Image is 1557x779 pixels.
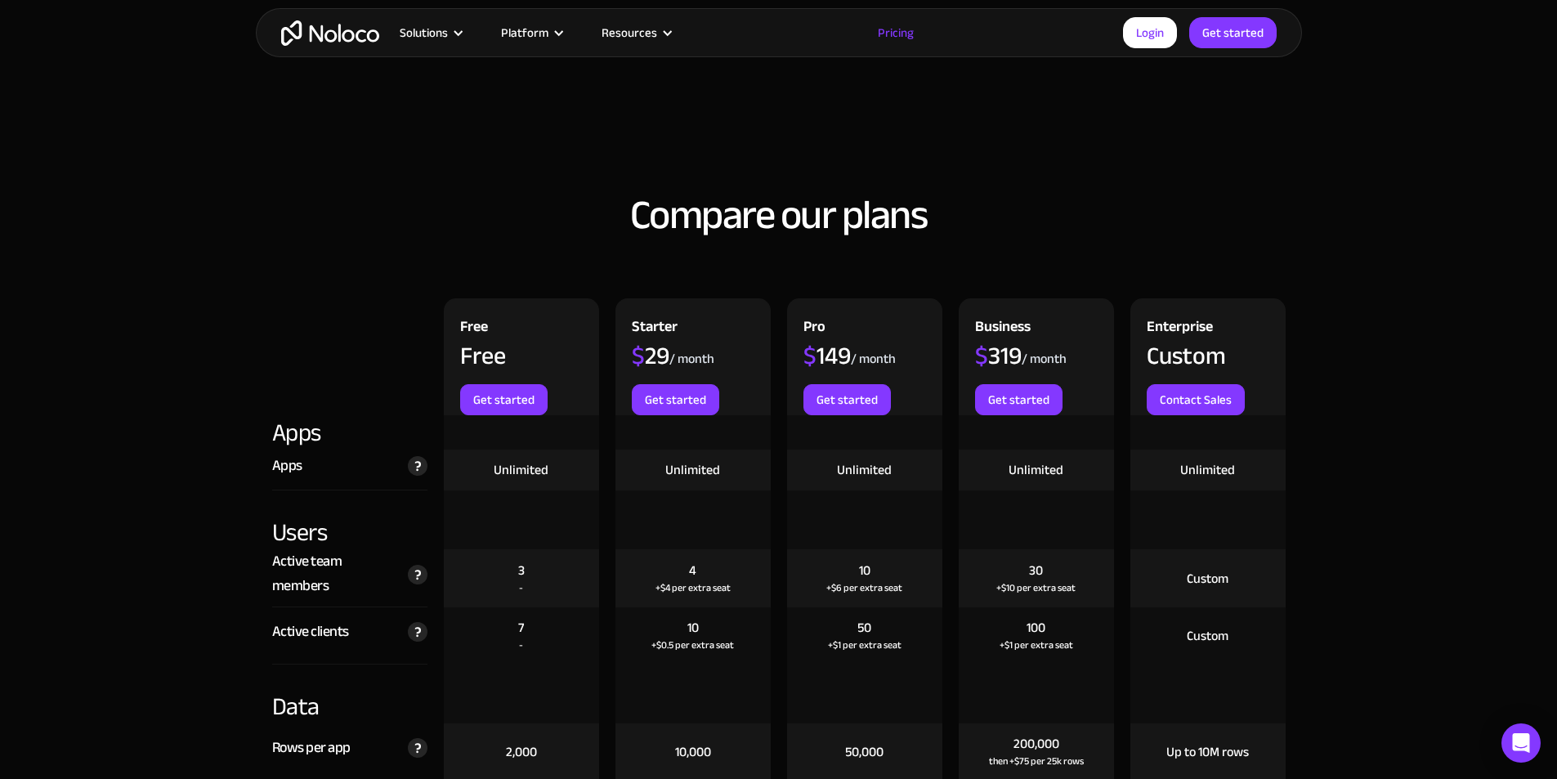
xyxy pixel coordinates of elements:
div: +$0.5 per extra seat [651,637,734,653]
a: Get started [460,384,548,415]
div: 2,000 [506,743,537,761]
div: +$4 per extra seat [655,580,731,596]
a: Get started [803,384,891,415]
div: Platform [481,22,581,43]
div: Unlimited [837,461,892,479]
div: 50 [857,619,871,637]
div: Unlimited [1180,461,1235,479]
div: +$1 per extra seat [1000,637,1073,653]
a: Get started [1189,17,1277,48]
span: $ [803,333,817,378]
div: 30 [1029,562,1043,580]
div: 149 [803,343,851,368]
div: Enterprise [1147,315,1213,343]
div: Free [460,343,506,368]
div: Custom [1147,343,1226,368]
div: 4 [689,562,696,580]
div: 3 [518,562,525,580]
div: / month [851,350,896,368]
div: +$1 per extra seat [828,637,902,653]
a: Get started [632,384,719,415]
div: Apps [272,415,427,450]
div: Unlimited [494,461,548,479]
a: home [281,20,379,46]
div: 29 [632,343,669,368]
div: +$10 per extra seat [996,580,1076,596]
div: 100 [1027,619,1045,637]
div: Solutions [400,22,448,43]
div: +$6 per extra seat [826,580,902,596]
div: Unlimited [1009,461,1063,479]
div: Custom [1187,627,1228,645]
div: Solutions [379,22,481,43]
div: Starter [632,315,678,343]
a: Get started [975,384,1063,415]
a: Pricing [857,22,934,43]
div: Active team members [272,549,400,598]
div: Users [272,490,427,549]
div: 10 [859,562,870,580]
div: Free [460,315,488,343]
div: Up to 10M rows [1166,743,1249,761]
span: $ [975,333,988,378]
div: Custom [1187,570,1228,588]
a: Login [1123,17,1177,48]
div: 10,000 [675,743,711,761]
div: Rows per app [272,736,351,760]
div: / month [669,350,714,368]
div: then +$75 per 25k rows [989,753,1084,769]
div: Platform [501,22,548,43]
div: Resources [581,22,690,43]
div: 319 [975,343,1022,368]
div: Business [975,315,1031,343]
div: / month [1022,350,1067,368]
div: 7 [518,619,524,637]
div: Active clients [272,620,349,644]
div: 10 [687,619,699,637]
h2: Compare our plans [272,193,1286,237]
div: Open Intercom Messenger [1501,723,1541,763]
div: Data [272,665,427,723]
div: 200,000 [1013,735,1059,753]
div: 50,000 [845,743,884,761]
div: Resources [602,22,657,43]
div: - [519,580,523,596]
div: - [519,637,523,653]
div: Unlimited [665,461,720,479]
a: Contact Sales [1147,384,1245,415]
div: Pro [803,315,825,343]
div: Apps [272,454,302,478]
span: $ [632,333,645,378]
